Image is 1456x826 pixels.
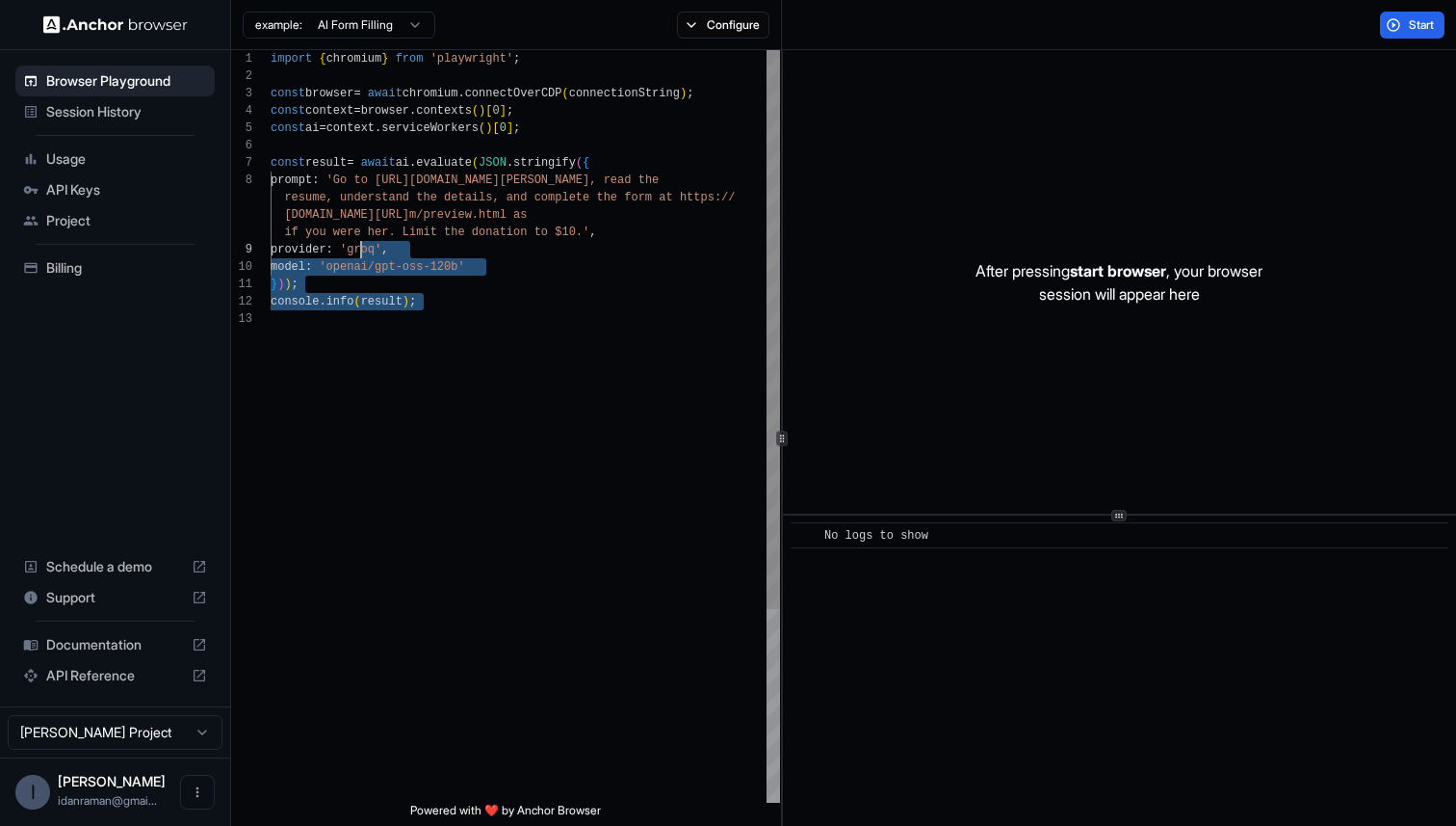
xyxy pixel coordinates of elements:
span: idanraman@gmail.com [58,793,157,808]
span: ; [292,278,299,291]
span: stringify [513,156,576,170]
span: Browser Playground [46,71,207,91]
span: ; [513,121,520,135]
span: = [353,87,360,100]
span: Powered with ❤️ by Anchor Browser [410,803,601,826]
div: API Keys [15,174,215,205]
span: [DOMAIN_NAME][URL] [284,208,409,222]
span: ​ [800,526,810,546]
span: const [271,156,305,170]
span: { [583,156,589,170]
span: chromium [326,52,382,66]
img: Anchor Logo [43,15,188,34]
div: Browser Playground [15,66,215,96]
span: serviceWorkers [381,121,479,135]
div: 5 [231,120,252,137]
div: Schedule a demo [15,551,215,582]
span: ( [472,104,479,118]
div: 2 [231,67,252,85]
span: connectOverCDP [465,87,562,100]
span: const [271,121,305,135]
div: 12 [231,293,252,310]
span: API Keys [46,180,207,200]
span: ( [576,156,583,170]
span: resume, understand the details, and complete the f [284,191,631,204]
span: . [409,156,416,170]
span: chromium [403,87,458,100]
span: Schedule a demo [46,557,184,576]
span: result [361,295,403,308]
button: Open menu [180,775,215,810]
span: model [271,260,305,274]
span: console [271,295,319,308]
span: await [361,156,396,170]
span: const [271,87,305,100]
span: from [396,52,424,66]
span: 'Go to [URL][DOMAIN_NAME][PERSON_NAME], re [326,173,617,187]
span: API Reference [46,666,184,685]
span: . [375,121,381,135]
span: ad the [617,173,659,187]
span: ( [472,156,479,170]
div: API Reference [15,660,215,691]
div: 11 [231,276,252,293]
div: Billing [15,253,215,283]
div: 4 [231,102,252,120]
div: Usage [15,144,215,174]
span: context [326,121,375,135]
span: ; [507,104,513,118]
span: . [409,104,416,118]
span: JSON [479,156,507,170]
span: ) [479,104,485,118]
span: : [312,173,319,187]
span: Billing [46,258,207,278]
span: 0 [492,104,499,118]
div: 1 [231,50,252,67]
div: 9 [231,241,252,258]
span: await [368,87,403,100]
span: Idan Raman [58,773,166,789]
span: = [319,121,325,135]
span: 0 [500,121,507,135]
span: if you were her. Limit the donation to $10.' [284,226,589,239]
span: ; [687,87,693,100]
span: orm at https:// [631,191,735,204]
span: evaluate [416,156,472,170]
span: ai [396,156,409,170]
span: 'openai/gpt-oss-120b' [319,260,464,274]
span: contexts [416,104,472,118]
span: ; [409,295,416,308]
span: = [347,156,353,170]
span: } [271,278,277,291]
span: Support [46,588,184,607]
span: Usage [46,149,207,169]
div: 3 [231,85,252,102]
span: ) [680,87,687,100]
span: ) [277,278,284,291]
span: start browser [1070,261,1166,280]
span: Documentation [46,635,184,654]
span: Session History [46,102,207,121]
span: ; [513,52,520,66]
span: m/preview.html as [409,208,527,222]
span: context [305,104,353,118]
span: , [589,226,596,239]
button: Start [1380,12,1444,39]
span: browser [305,87,353,100]
div: 13 [231,310,252,328]
span: result [305,156,347,170]
span: [ [485,104,492,118]
span: No logs to show [824,529,928,543]
div: 8 [231,172,252,189]
span: ) [403,295,409,308]
p: After pressing , your browser session will appear here [975,259,1262,306]
div: 7 [231,154,252,172]
span: 'groq' [340,243,381,256]
span: ) [284,278,291,291]
div: 6 [231,137,252,154]
span: connectionString [569,87,680,100]
span: browser [361,104,409,118]
div: I [15,775,50,810]
span: ( [479,121,485,135]
div: Project [15,205,215,236]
